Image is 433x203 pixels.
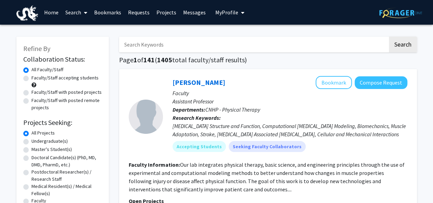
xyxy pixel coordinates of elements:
span: My Profile [215,9,238,16]
p: Faculty [173,89,407,97]
p: Assistant Professor [173,97,407,105]
label: Faculty/Staff with posted projects [31,89,102,96]
a: Search [62,0,91,24]
a: Messages [180,0,209,24]
span: 1405 [157,55,172,64]
label: Faculty/Staff with posted remote projects [31,97,102,111]
mat-chip: Seeking Faculty Collaborators [229,141,306,152]
mat-chip: Accepting Students [173,141,226,152]
b: Departments: [173,106,205,113]
label: Medical Resident(s) / Medical Fellow(s) [31,183,102,197]
img: ForagerOne Logo [379,8,422,18]
a: Home [41,0,62,24]
a: Bookmarks [91,0,125,24]
span: 1 [133,55,137,64]
div: [MEDICAL_DATA] Structure and Function, Computational [MEDICAL_DATA] Modeling, Biomechanics, Muscl... [173,122,407,138]
h2: Collaboration Status: [23,55,102,63]
a: [PERSON_NAME] [173,78,225,87]
span: 141 [143,55,155,64]
fg-read-more: Our lab integrates physical therapy, basic science, and engineering principles through the use of... [129,161,405,193]
label: Undergraduate(s) [31,138,68,145]
a: Projects [153,0,180,24]
label: All Faculty/Staff [31,66,63,73]
span: Refine By [23,44,50,53]
img: Drexel University Logo [16,5,38,21]
b: Faculty Information: [129,161,180,168]
iframe: Chat [5,172,29,198]
h2: Projects Seeking: [23,118,102,127]
button: Search [389,37,417,52]
label: All Projects [31,129,55,137]
h1: Page of ( total faculty/staff results) [119,56,417,64]
label: Faculty/Staff accepting students [31,74,99,81]
span: CNHP - Physical Therapy [205,106,260,113]
a: Requests [125,0,153,24]
label: Doctoral Candidate(s) (PhD, MD, DMD, PharmD, etc.) [31,154,102,168]
label: Postdoctoral Researcher(s) / Research Staff [31,168,102,183]
b: Research Keywords: [173,114,221,121]
button: Add Ben Binder-Markey to Bookmarks [316,76,352,89]
button: Compose Request to Ben Binder-Markey [355,76,407,89]
input: Search Keywords [119,37,388,52]
label: Master's Student(s) [31,146,72,153]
